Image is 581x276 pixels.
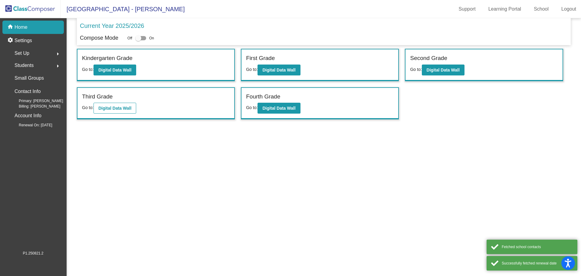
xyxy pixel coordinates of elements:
[82,54,133,63] label: Kindergarten Grade
[7,24,15,31] mat-icon: home
[94,65,136,75] button: Digital Data Wall
[80,21,144,30] p: Current Year 2025/2026
[454,4,481,14] a: Support
[82,105,94,110] span: Go to:
[15,74,44,82] p: Small Groups
[98,106,131,111] b: Digital Data Wall
[80,34,118,42] p: Compose Mode
[246,67,258,72] span: Go to:
[7,37,15,44] mat-icon: settings
[427,68,460,72] b: Digital Data Wall
[422,65,464,75] button: Digital Data Wall
[15,61,34,70] span: Students
[258,65,300,75] button: Digital Data Wall
[82,67,94,72] span: Go to:
[529,4,553,14] a: School
[246,92,280,101] label: Fourth Grade
[502,244,573,250] div: Fetched school contacts
[15,87,41,96] p: Contact Info
[502,261,573,266] div: Successfully fetched renewal date
[410,54,447,63] label: Second Grade
[484,4,526,14] a: Learning Portal
[54,50,61,58] mat-icon: arrow_right
[149,35,154,41] span: On
[54,62,61,70] mat-icon: arrow_right
[410,67,422,72] span: Go to:
[94,103,136,114] button: Digital Data Wall
[556,4,581,14] a: Logout
[82,92,113,101] label: Third Grade
[15,49,29,58] span: Set Up
[15,37,32,44] p: Settings
[246,54,275,63] label: First Grade
[9,98,63,104] span: Primary: [PERSON_NAME]
[258,103,300,114] button: Digital Data Wall
[262,68,295,72] b: Digital Data Wall
[61,4,185,14] span: [GEOGRAPHIC_DATA] - [PERSON_NAME]
[98,68,131,72] b: Digital Data Wall
[9,122,52,128] span: Renewal On: [DATE]
[9,104,60,109] span: Billing: [PERSON_NAME]
[15,111,41,120] p: Account Info
[127,35,132,41] span: Off
[262,106,295,111] b: Digital Data Wall
[246,105,258,110] span: Go to:
[15,24,28,31] p: Home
